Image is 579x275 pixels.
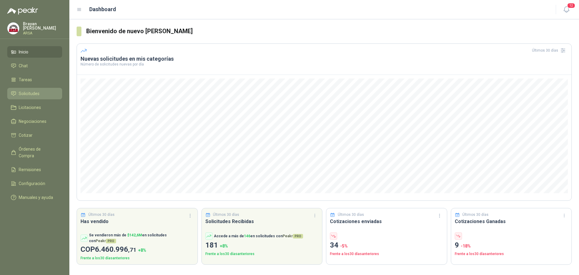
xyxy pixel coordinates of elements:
span: Peakr [283,234,303,238]
div: Últimos 30 días [532,46,568,55]
span: Órdenes de Compra [19,146,56,159]
img: Company Logo [8,23,19,34]
a: Configuración [7,178,62,189]
h3: Bienvenido de nuevo [PERSON_NAME] [86,27,572,36]
h1: Dashboard [89,5,116,14]
a: Órdenes de Compra [7,143,62,161]
span: ,71 [128,246,136,253]
a: Solicitudes [7,88,62,99]
span: + 8 % [220,244,228,248]
p: Frente a los 30 días anteriores [81,255,194,261]
p: 9 [455,240,568,251]
span: + 8 % [138,248,146,253]
a: Negociaciones [7,116,62,127]
h3: Nuevas solicitudes en mis categorías [81,55,568,62]
p: Número de solicitudes nuevas por día [81,62,568,66]
h3: Cotizaciones Ganadas [455,218,568,225]
p: Últimos 30 días [338,212,364,218]
span: 146 [244,234,250,238]
span: Manuales y ayuda [19,194,53,201]
button: 12 [561,4,572,15]
p: Últimos 30 días [213,212,239,218]
a: Licitaciones [7,102,62,113]
span: Remisiones [19,166,41,173]
p: Accede a más de en solicitudes con [214,233,303,239]
span: PRO [293,234,303,238]
p: 34 [330,240,443,251]
span: Chat [19,62,28,69]
a: Chat [7,60,62,72]
h3: Solicitudes Recibidas [205,218,319,225]
a: Cotizar [7,130,62,141]
p: Frente a los 30 días anteriores [205,251,319,257]
h3: Cotizaciones enviadas [330,218,443,225]
span: Cotizar [19,132,33,139]
h3: Has vendido [81,218,194,225]
p: COP [81,244,194,255]
p: Se vendieron más de en solicitudes con [89,232,194,244]
p: Brayan [PERSON_NAME] [23,22,62,30]
a: Remisiones [7,164,62,175]
span: PRO [106,239,116,243]
p: 181 [205,240,319,251]
span: Solicitudes [19,90,40,97]
a: Manuales y ayuda [7,192,62,203]
span: $ 142,6M [127,233,142,237]
a: Inicio [7,46,62,58]
p: Frente a los 30 días anteriores [330,251,443,257]
span: Inicio [19,49,28,55]
span: 12 [567,3,575,8]
p: Frente a los 30 días anteriores [455,251,568,257]
span: Licitaciones [19,104,41,111]
p: Últimos 30 días [88,212,115,218]
span: -18 % [461,244,471,248]
span: Tareas [19,76,32,83]
a: Tareas [7,74,62,85]
span: -5 % [340,244,348,248]
p: ARSA [23,31,62,35]
span: Peakr [96,239,116,243]
span: 6.460.996 [95,245,136,254]
span: Configuración [19,180,45,187]
span: Negociaciones [19,118,46,125]
img: Logo peakr [7,7,38,14]
p: Últimos 30 días [462,212,489,218]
